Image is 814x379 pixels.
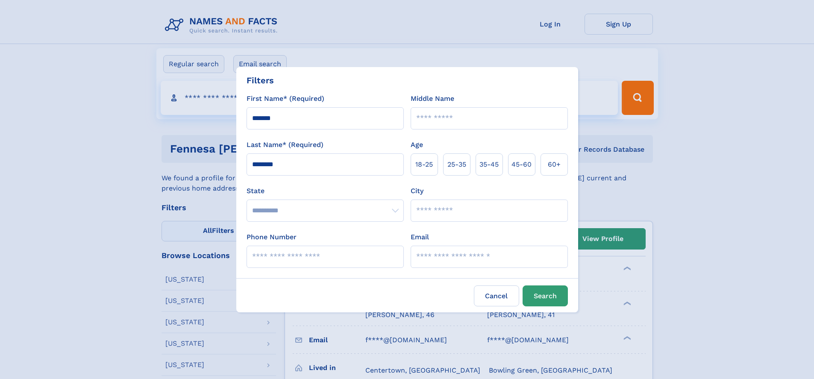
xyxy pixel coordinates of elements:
[247,94,324,104] label: First Name* (Required)
[247,140,323,150] label: Last Name* (Required)
[247,186,404,196] label: State
[247,74,274,87] div: Filters
[511,159,532,170] span: 45‑60
[415,159,433,170] span: 18‑25
[479,159,499,170] span: 35‑45
[447,159,466,170] span: 25‑35
[548,159,561,170] span: 60+
[411,94,454,104] label: Middle Name
[411,232,429,242] label: Email
[523,285,568,306] button: Search
[411,186,423,196] label: City
[474,285,519,306] label: Cancel
[247,232,297,242] label: Phone Number
[411,140,423,150] label: Age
